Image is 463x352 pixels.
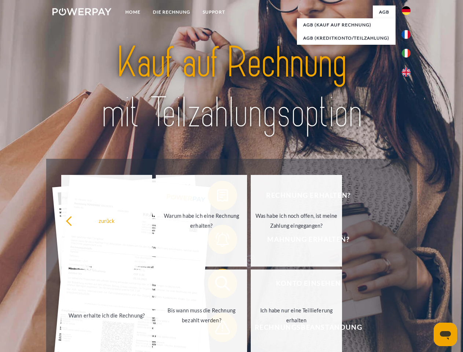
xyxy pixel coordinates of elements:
[66,216,148,225] div: zurück
[255,211,338,231] div: Was habe ich noch offen, ist meine Zahlung eingegangen?
[196,5,231,19] a: SUPPORT
[402,30,411,39] img: fr
[251,175,342,267] a: Was habe ich noch offen, ist meine Zahlung eingegangen?
[255,305,338,325] div: Ich habe nur eine Teillieferung erhalten
[160,305,243,325] div: Bis wann muss die Rechnung bezahlt werden?
[434,323,457,346] iframe: Schaltfläche zum Öffnen des Messaging-Fensters
[402,49,411,58] img: it
[402,68,411,77] img: en
[66,310,148,320] div: Wann erhalte ich die Rechnung?
[373,5,396,19] a: agb
[297,32,396,45] a: AGB (Kreditkonto/Teilzahlung)
[402,6,411,15] img: de
[160,211,243,231] div: Warum habe ich eine Rechnung erhalten?
[147,5,196,19] a: DIE RECHNUNG
[70,35,393,140] img: title-powerpay_de.svg
[297,18,396,32] a: AGB (Kauf auf Rechnung)
[119,5,147,19] a: Home
[52,8,111,15] img: logo-powerpay-white.svg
